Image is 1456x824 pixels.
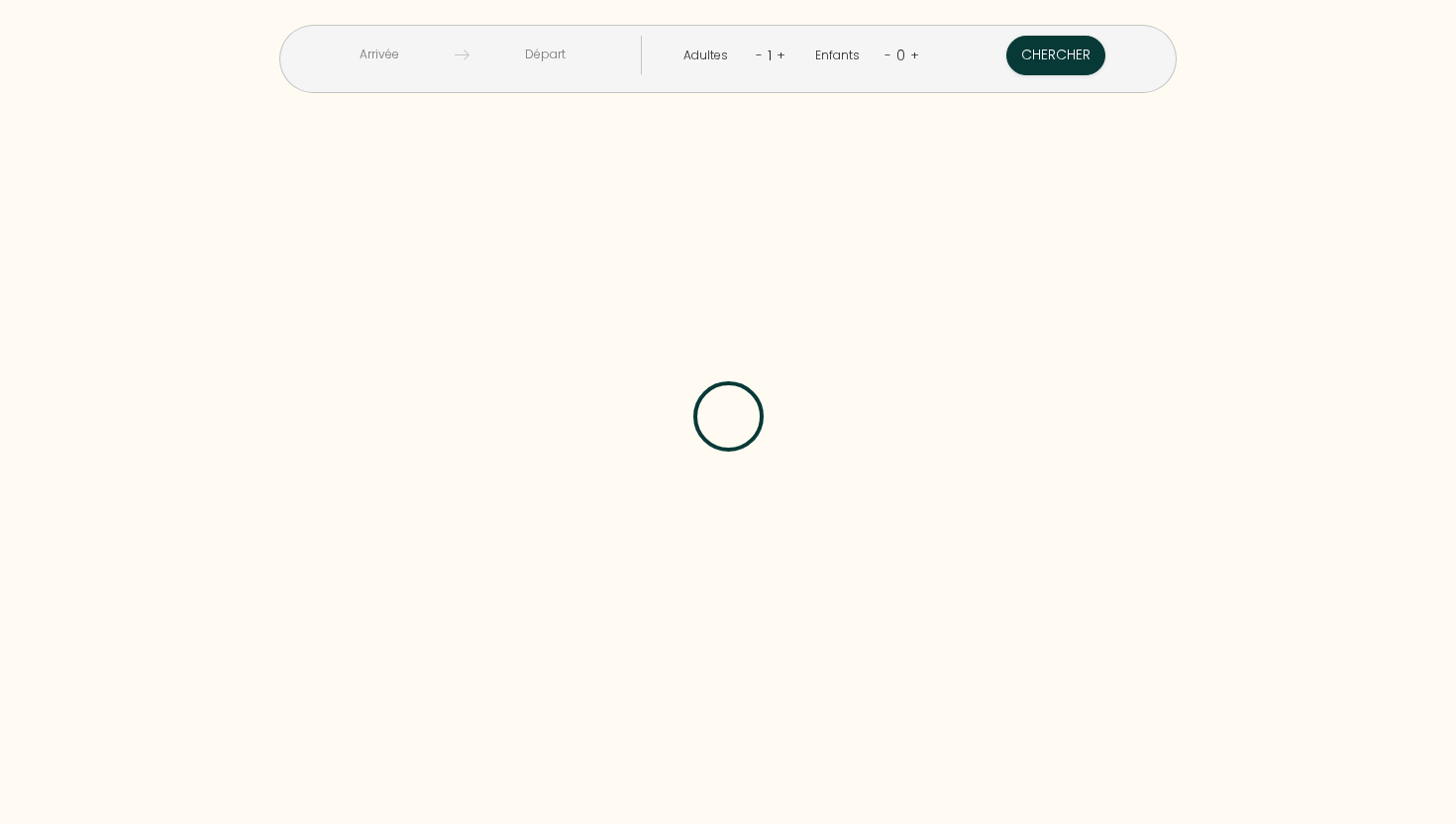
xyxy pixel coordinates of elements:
input: Départ [469,36,621,74]
a: + [910,46,919,64]
a: - [884,46,891,64]
a: + [777,46,785,64]
div: 0 [891,40,910,71]
div: Adultes [683,47,735,65]
a: - [756,46,763,64]
img: guests [455,48,469,62]
input: Arrivée [303,36,455,74]
button: Chercher [1006,36,1105,75]
div: 1 [763,40,777,71]
div: Enfants [815,47,867,65]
